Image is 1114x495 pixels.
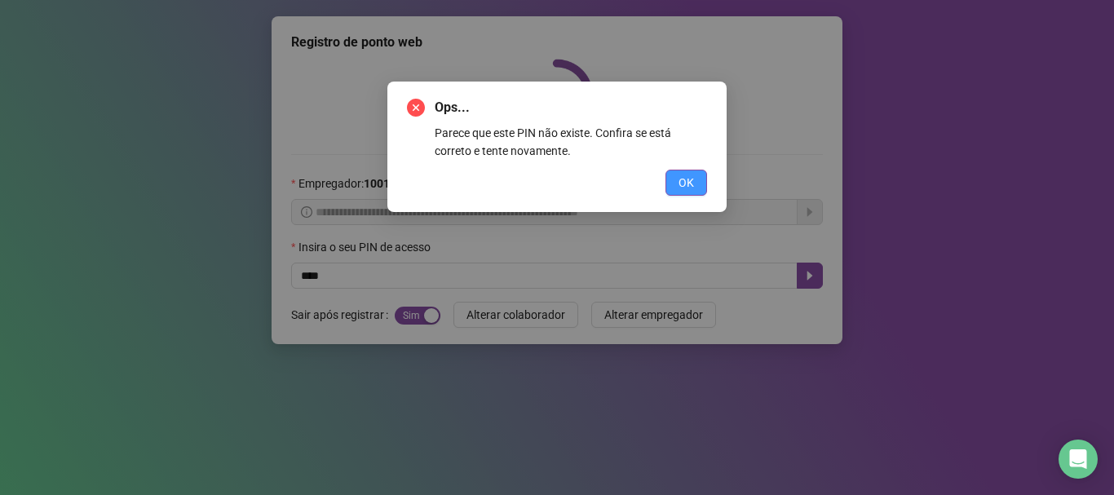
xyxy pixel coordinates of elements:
[435,124,707,160] div: Parece que este PIN não existe. Confira se está correto e tente novamente.
[1059,440,1098,479] div: Open Intercom Messenger
[679,174,694,192] span: OK
[435,98,707,117] span: Ops...
[665,170,707,196] button: OK
[407,99,425,117] span: close-circle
